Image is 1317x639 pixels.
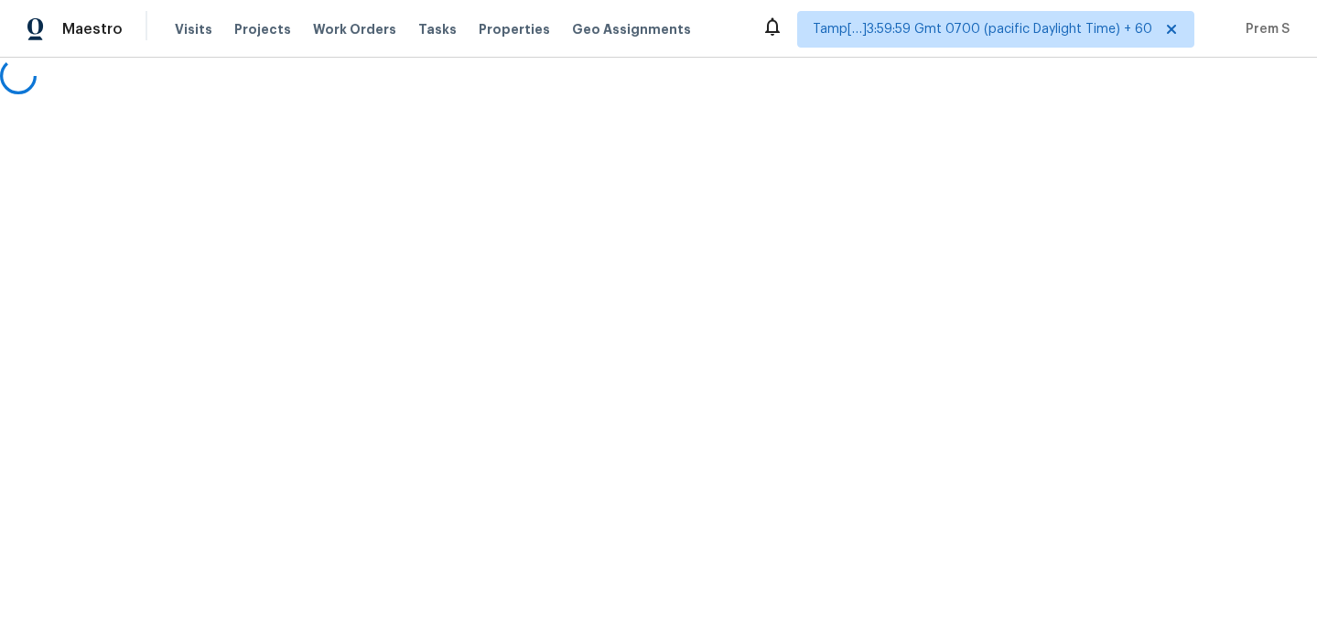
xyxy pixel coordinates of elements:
[1238,20,1290,38] span: Prem S
[234,20,291,38] span: Projects
[313,20,396,38] span: Work Orders
[479,20,550,38] span: Properties
[418,23,457,36] span: Tasks
[175,20,212,38] span: Visits
[813,20,1152,38] span: Tamp[…]3:59:59 Gmt 0700 (pacific Daylight Time) + 60
[572,20,691,38] span: Geo Assignments
[62,20,123,38] span: Maestro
